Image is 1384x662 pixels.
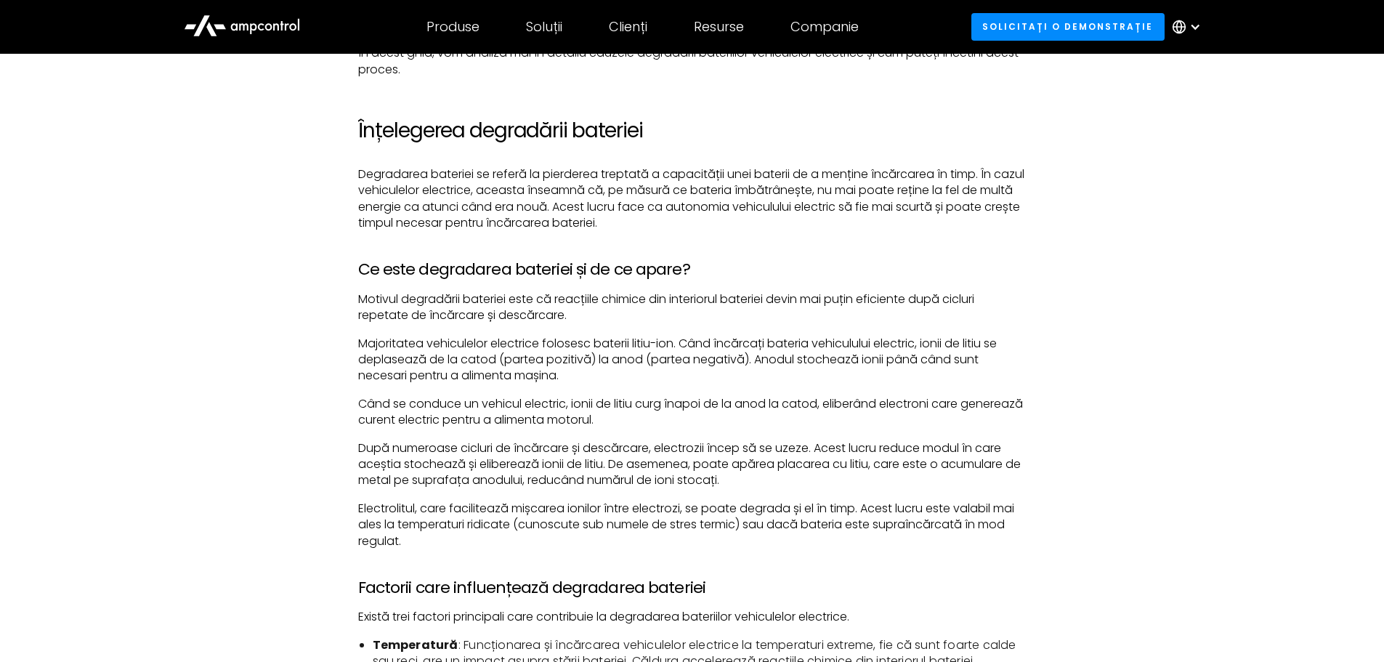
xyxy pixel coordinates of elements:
[358,608,849,625] font: Există trei factori principali care contribuie la degradarea bateriilor vehiculelor electrice.
[526,19,562,35] div: Soluții
[358,258,690,280] font: Ce este degradarea bateriei și de ce apare?
[358,166,1024,231] font: Degradarea bateriei se referă la pierderea treptată a capacității unei baterii de a menține încăr...
[694,17,744,36] font: Resurse
[358,500,1014,549] font: Electrolitul, care facilitează mișcarea ionilor între electrozi, se poate degrada și el în timp. ...
[358,116,643,145] font: Înțelegerea degradării bateriei
[358,335,997,384] font: Majoritatea vehiculelor electrice folosesc baterii litiu-ion. Când încărcați bateria vehiculului ...
[358,576,706,599] font: Factorii care influențează degradarea bateriei
[609,19,647,35] div: Clienți
[426,17,479,36] font: Produse
[694,19,744,35] div: Resurse
[373,637,458,653] font: Temperatură
[358,395,1023,428] font: Când se conduce un vehicul electric, ionii de litiu curg înapoi de la anod la catod, eliberând el...
[358,291,974,323] font: Motivul degradării bateriei este că reacțiile chimice din interiorul bateriei devin mai puțin efi...
[790,17,859,36] font: Companie
[971,13,1165,40] a: Solicitați o demonstrație
[358,44,1019,77] font: În acest ghid, vom analiza mai în detaliu cauzele degradării bateriilor vehiculelor electrice și ...
[358,440,1021,489] font: După numeroase cicluri de încărcare și descărcare, electrozii încep să se uzeze. Acest lucru redu...
[609,17,647,36] font: Clienți
[426,19,479,35] div: Produse
[790,19,859,35] div: Companie
[526,17,562,36] font: Soluții
[982,20,1153,33] font: Solicitați o demonstrație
